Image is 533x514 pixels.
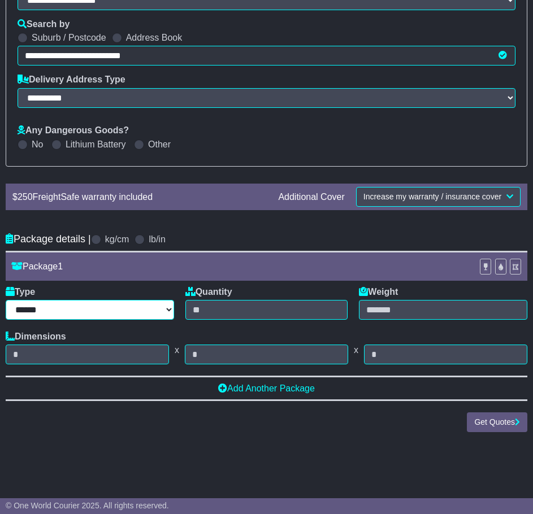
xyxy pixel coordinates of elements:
[18,125,129,136] label: Any Dangerous Goods?
[105,234,129,245] label: kg/cm
[18,74,125,85] label: Delivery Address Type
[66,139,126,150] label: Lithium Battery
[6,331,66,342] label: Dimensions
[169,345,185,355] span: x
[58,262,63,271] span: 1
[7,191,272,202] div: $ FreightSafe warranty included
[356,187,521,207] button: Increase my warranty / insurance cover
[467,412,527,432] button: Get Quotes
[18,19,70,29] label: Search by
[272,191,350,202] div: Additional Cover
[126,32,183,43] label: Address Book
[363,192,501,201] span: Increase my warranty / insurance cover
[185,286,232,297] label: Quantity
[6,286,35,297] label: Type
[218,384,315,393] a: Add Another Package
[6,501,169,510] span: © One World Courier 2025. All rights reserved.
[6,233,91,245] h4: Package details |
[148,139,171,150] label: Other
[359,286,398,297] label: Weight
[32,32,106,43] label: Suburb / Postcode
[18,192,33,202] span: 250
[348,345,364,355] span: x
[149,234,165,245] label: lb/in
[6,261,474,272] div: Package
[32,139,43,150] label: No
